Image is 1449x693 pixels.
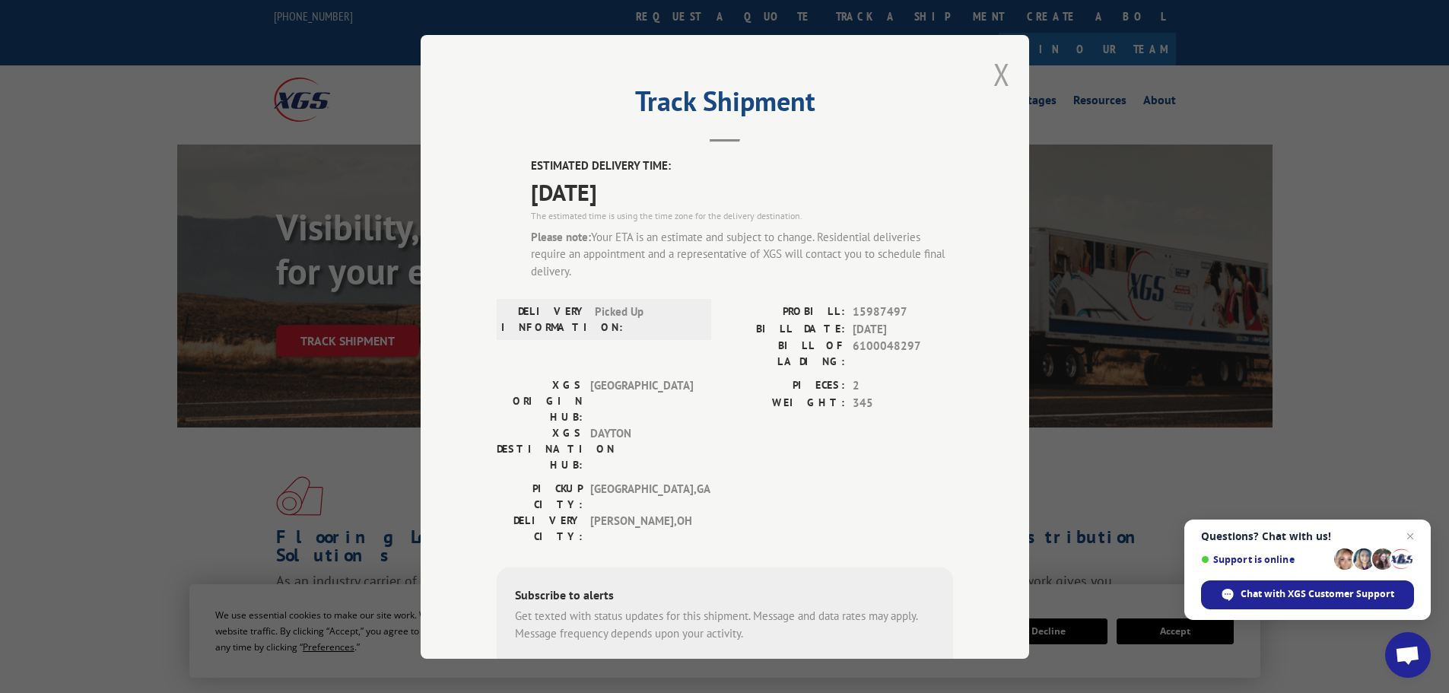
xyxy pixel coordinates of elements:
div: Chat with XGS Customer Support [1201,580,1414,609]
span: Close chat [1401,527,1419,545]
label: PIECES: [725,377,845,395]
span: [GEOGRAPHIC_DATA] , GA [590,481,693,513]
label: XGS ORIGIN HUB: [497,377,583,425]
label: DELIVERY CITY: [497,513,583,545]
span: 2 [853,377,953,395]
label: DELIVERY INFORMATION: [501,304,587,335]
div: Open chat [1385,632,1431,678]
span: Support is online [1201,554,1329,565]
label: PICKUP CITY: [497,481,583,513]
strong: Please note: [531,229,591,243]
label: XGS DESTINATION HUB: [497,425,583,473]
label: PROBILL: [725,304,845,321]
div: The estimated time is using the time zone for the delivery destination. [531,208,953,222]
span: DAYTON [590,425,693,473]
label: BILL OF LADING: [725,338,845,370]
div: Get texted with status updates for this shipment. Message and data rates may apply. Message frequ... [515,608,935,642]
span: [PERSON_NAME] , OH [590,513,693,545]
div: Subscribe to alerts [515,586,935,608]
span: 6100048297 [853,338,953,370]
h2: Track Shipment [497,91,953,119]
div: Your ETA is an estimate and subject to change. Residential deliveries require an appointment and ... [531,228,953,280]
label: WEIGHT: [725,394,845,412]
span: Chat with XGS Customer Support [1241,587,1394,601]
span: Questions? Chat with us! [1201,530,1414,542]
label: ESTIMATED DELIVERY TIME: [531,157,953,175]
label: BILL DATE: [725,320,845,338]
span: [GEOGRAPHIC_DATA] [590,377,693,425]
span: [DATE] [531,174,953,208]
span: [DATE] [853,320,953,338]
span: 15987497 [853,304,953,321]
button: Close modal [993,54,1010,94]
span: 345 [853,394,953,412]
span: Picked Up [595,304,697,335]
